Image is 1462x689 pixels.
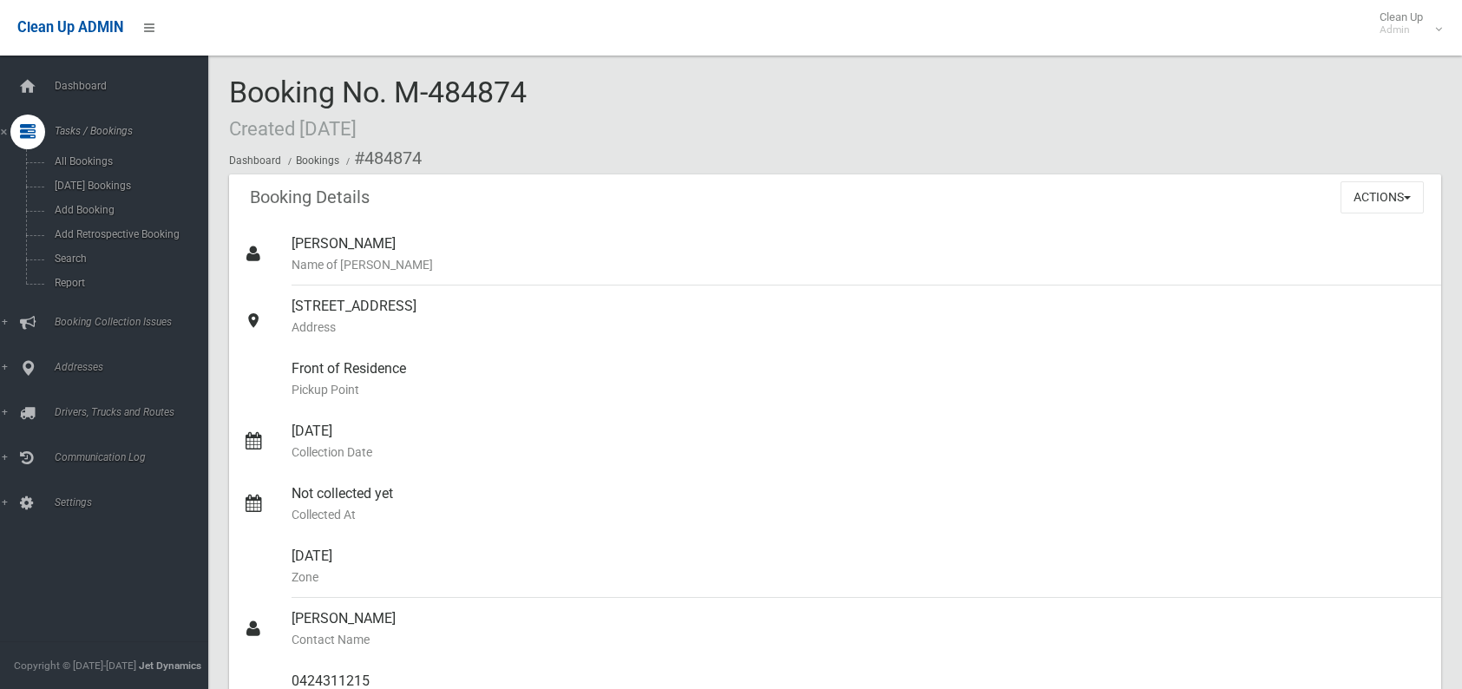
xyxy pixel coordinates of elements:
[292,410,1427,473] div: [DATE]
[292,504,1427,525] small: Collected At
[49,155,207,167] span: All Bookings
[292,254,1427,275] small: Name of [PERSON_NAME]
[292,629,1427,650] small: Contact Name
[49,316,221,328] span: Booking Collection Issues
[49,451,221,463] span: Communication Log
[1380,23,1423,36] small: Admin
[49,204,207,216] span: Add Booking
[49,277,207,289] span: Report
[14,659,136,672] span: Copyright © [DATE]-[DATE]
[49,228,207,240] span: Add Retrospective Booking
[292,473,1427,535] div: Not collected yet
[292,535,1427,598] div: [DATE]
[292,317,1427,338] small: Address
[49,253,207,265] span: Search
[342,142,422,174] li: #484874
[229,180,390,214] header: Booking Details
[292,598,1427,660] div: [PERSON_NAME]
[49,496,221,509] span: Settings
[1371,10,1440,36] span: Clean Up
[49,406,221,418] span: Drivers, Trucks and Routes
[49,180,207,192] span: [DATE] Bookings
[1341,181,1424,213] button: Actions
[292,442,1427,463] small: Collection Date
[292,379,1427,400] small: Pickup Point
[49,80,221,92] span: Dashboard
[292,285,1427,348] div: [STREET_ADDRESS]
[49,361,221,373] span: Addresses
[17,19,123,36] span: Clean Up ADMIN
[229,117,357,140] small: Created [DATE]
[229,154,281,167] a: Dashboard
[296,154,339,167] a: Bookings
[229,75,527,142] span: Booking No. M-484874
[292,223,1427,285] div: [PERSON_NAME]
[292,567,1427,587] small: Zone
[49,125,221,137] span: Tasks / Bookings
[292,348,1427,410] div: Front of Residence
[139,659,201,672] strong: Jet Dynamics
